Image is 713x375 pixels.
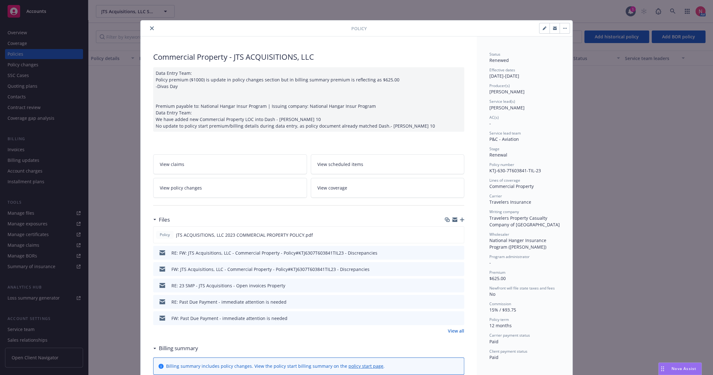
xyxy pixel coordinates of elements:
[171,315,287,322] div: FW: Past Due Payment - immediate attention is needed
[446,315,451,322] button: download file
[348,363,383,369] a: policy start page
[489,168,541,174] span: KTJ-630-7T603841-TIL-23
[456,282,462,289] button: preview file
[489,339,499,345] span: Paid
[159,344,198,352] h3: Billing summary
[311,154,465,174] a: View scheduled items
[489,83,510,88] span: Producer(s)
[317,161,363,168] span: View scheduled items
[456,315,462,322] button: preview file
[153,178,307,198] a: View policy changes
[671,366,696,371] span: Nova Assist
[153,344,198,352] div: Billing summary
[489,199,531,205] span: Travelers Insurance
[153,216,170,224] div: Files
[489,130,521,136] span: Service lead team
[456,299,462,305] button: preview file
[489,136,519,142] span: P&C - Aviation
[448,328,464,334] a: View all
[489,349,527,354] span: Client payment status
[489,354,499,360] span: Paid
[317,185,347,191] span: View coverage
[489,115,499,120] span: AC(s)
[176,232,313,238] span: JTS ACQUISITIONS, LLC 2023 COMMERCIAL PROPERTY POLICY.pdf
[446,266,451,273] button: download file
[489,254,530,259] span: Program administrator
[489,120,491,126] span: -
[489,57,509,63] span: Renewed
[489,193,502,199] span: Carrier
[148,25,156,32] button: close
[489,52,500,57] span: Status
[446,299,451,305] button: download file
[489,291,495,297] span: No
[489,270,505,275] span: Premium
[311,178,465,198] a: View coverage
[489,183,534,189] span: Commercial Property
[171,266,370,273] div: FW: JTS Acquisitions, LLC - Commercial Property - Policy#KTJ6307T603841TIL23 - Discrepancies
[159,232,171,238] span: Policy
[489,67,515,73] span: Effective dates
[446,232,451,238] button: download file
[456,266,462,273] button: preview file
[446,250,451,256] button: download file
[489,146,499,152] span: Stage
[659,363,666,375] div: Drag to move
[489,105,525,111] span: [PERSON_NAME]
[489,232,509,237] span: Wholesaler
[489,323,512,328] span: 12 months
[489,215,560,228] span: Travelers Property Casualty Company of [GEOGRAPHIC_DATA]
[171,282,285,289] div: RE: 23 SMP - JTS Acquisitions - Open invoices Property
[489,162,514,167] span: Policy number
[489,260,491,266] span: -
[489,237,548,250] span: National Hanger Insurance Program ([PERSON_NAME])
[171,250,377,256] div: RE: FW: JTS Acquisitions, LLC - Commercial Property - Policy#KTJ6307T603841TIL23 - Discrepancies
[489,99,515,104] span: Service lead(s)
[351,25,367,32] span: Policy
[489,307,516,313] span: 15% / $93.75
[153,52,464,62] div: Commercial Property - JTS ACQUISITIONS, LLC
[658,362,702,375] button: Nova Assist
[446,282,451,289] button: download file
[456,232,461,238] button: preview file
[489,209,519,214] span: Writing company
[489,67,560,79] div: [DATE] - [DATE]
[489,178,520,183] span: Lines of coverage
[171,299,287,305] div: RE: Past Due Payment - immediate attention is needed
[489,317,509,322] span: Policy term
[489,152,507,158] span: Renewal
[153,154,307,174] a: View claims
[153,67,464,132] div: Data Entry Team: Policy premium ($1000) is update in policy changes section but in billing summar...
[489,301,511,306] span: Commission
[160,161,184,168] span: View claims
[166,363,385,369] div: Billing summary includes policy changes. View the policy start billing summary on the .
[489,333,530,338] span: Carrier payment status
[489,285,555,291] span: Newfront will file state taxes and fees
[159,216,170,224] h3: Files
[489,89,525,95] span: [PERSON_NAME]
[160,185,202,191] span: View policy changes
[456,250,462,256] button: preview file
[489,275,506,281] span: $625.00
